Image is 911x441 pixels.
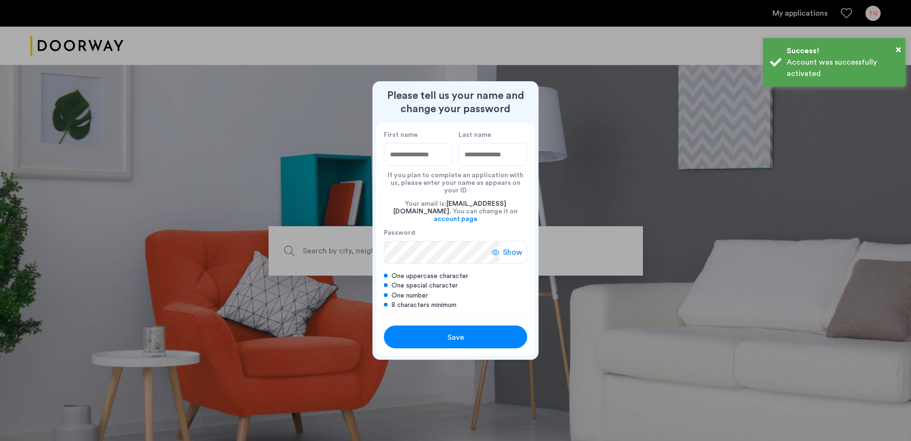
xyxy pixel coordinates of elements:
[787,57,898,79] div: Account was successfully activated
[376,89,535,115] h2: Please tell us your name and change your password
[384,281,527,290] div: One special character
[787,45,898,57] div: Success!
[384,326,527,348] button: button
[384,271,527,281] div: One uppercase character
[384,291,527,300] div: One number
[447,332,464,343] span: Save
[458,131,527,139] label: Last name
[384,229,500,237] label: Password
[384,194,527,229] div: Your email is: . You can change it on
[896,42,901,57] button: Close
[384,300,527,310] div: 8 characters minimum
[503,247,522,258] span: Show
[434,215,477,223] a: account page
[896,45,901,54] span: ×
[393,201,506,215] span: [EMAIL_ADDRESS][DOMAIN_NAME]
[384,131,453,139] label: First name
[384,166,527,194] div: If you plan to complete an application with us, please enter your name as appears on your ID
